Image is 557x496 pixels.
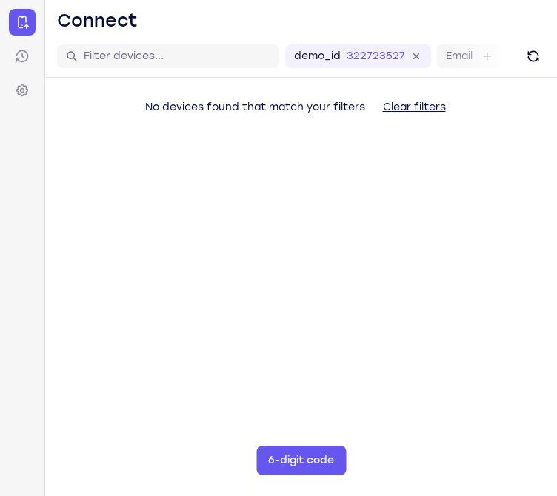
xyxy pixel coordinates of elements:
[371,93,458,122] button: Clear filters
[9,43,36,70] a: Sessions
[521,44,545,68] button: Refresh
[9,9,36,36] a: Connect
[145,101,368,113] span: No devices found that match your filters.
[256,446,346,475] button: 6-digit code
[9,77,36,104] a: Settings
[84,49,270,64] input: Filter devices...
[446,49,473,64] label: Email
[57,9,138,33] h1: Connect
[294,49,341,64] label: demo_id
